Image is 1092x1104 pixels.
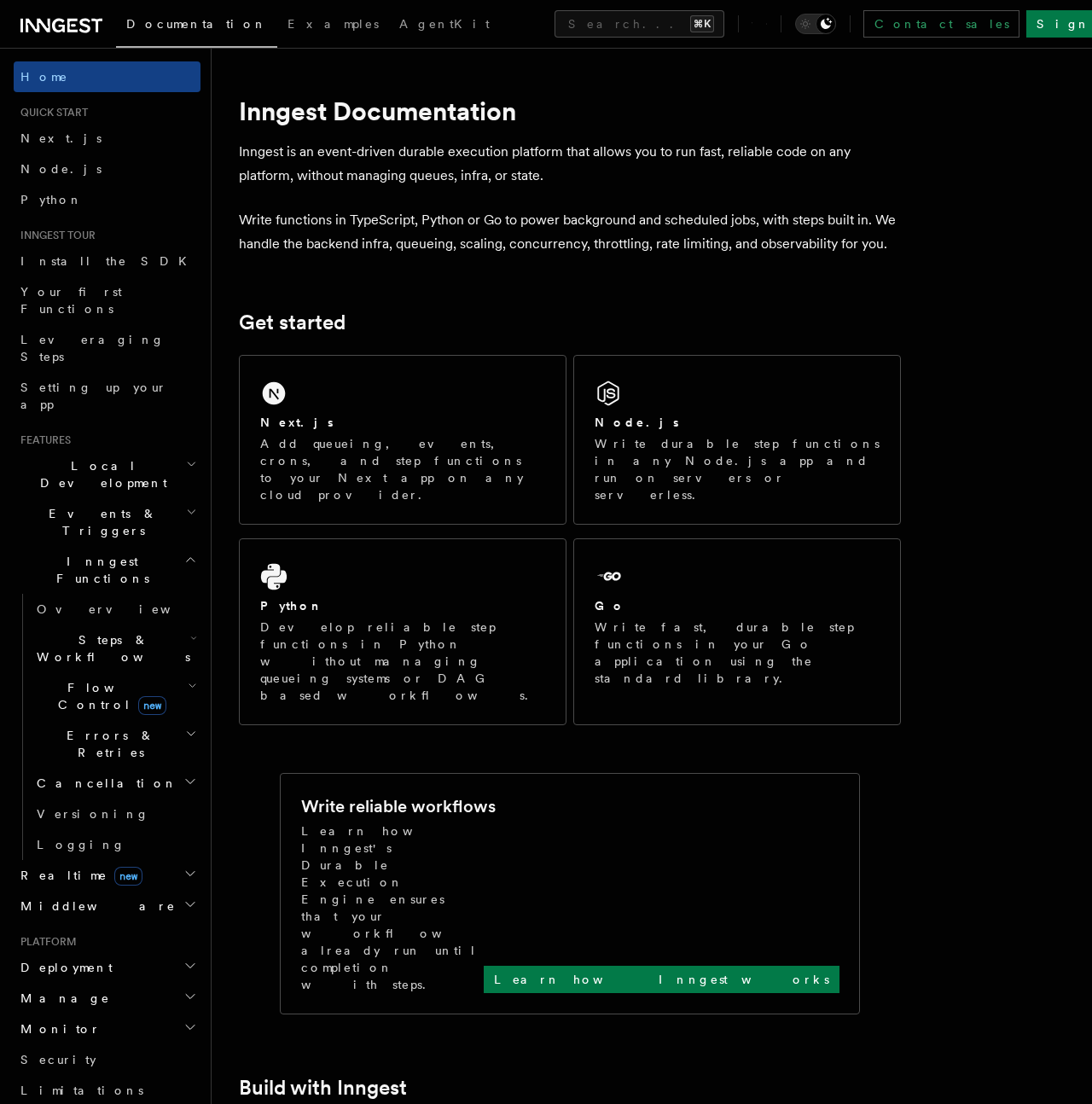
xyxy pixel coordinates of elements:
span: Limitations [20,1084,143,1097]
span: Cancellation [30,775,177,792]
p: Learn how Inngest's Durable Execution Engine ensures that your workflow already run until complet... [301,822,484,993]
a: Node.jsWrite durable step functions in any Node.js app and run on servers or serverless. [573,355,901,525]
span: Node.js [20,162,102,176]
button: Monitor [14,1014,200,1044]
a: Documentation [116,5,277,48]
span: Your first Functions [20,285,122,316]
span: Home [20,68,68,85]
a: Next.jsAdd queueing, events, crons, and step functions to your Next app on any cloud provider. [239,355,566,525]
span: Overview [37,602,212,616]
span: Errors & Retries [30,727,185,761]
span: Middleware [14,898,176,915]
button: Deployment [14,952,200,983]
p: Write functions in TypeScript, Python or Go to power background and scheduled jobs, with steps bu... [239,208,901,256]
a: Node.js [14,154,200,184]
a: Build with Inngest [239,1076,407,1100]
p: Learn how Inngest works [494,971,829,988]
a: PythonDevelop reliable step functions in Python without managing queueing systems or DAG based wo... [239,538,566,725]
span: Inngest tour [14,229,96,242]
span: Setting up your app [20,381,167,411]
a: Contact sales [863,10,1019,38]
span: AgentKit [399,17,490,31]
a: Leveraging Steps [14,324,200,372]
p: Write fast, durable step functions in your Go application using the standard library. [595,619,880,687]
span: Platform [14,935,77,949]
button: Toggle dark mode [795,14,836,34]
a: Python [14,184,200,215]
button: Steps & Workflows [30,625,200,672]
span: Next.js [20,131,102,145]
a: Examples [277,5,389,46]
span: Documentation [126,17,267,31]
div: Inngest Functions [14,594,200,860]
button: Realtimenew [14,860,200,891]
p: Develop reliable step functions in Python without managing queueing systems or DAG based workflows. [260,619,545,704]
button: Events & Triggers [14,498,200,546]
span: Inngest Functions [14,553,184,587]
h2: Python [260,597,323,614]
a: Overview [30,594,200,625]
a: Install the SDK [14,246,200,276]
p: Add queueing, events, crons, and step functions to your Next app on any cloud provider. [260,435,545,503]
a: Home [14,61,200,92]
span: Quick start [14,106,88,119]
span: Local Development [14,457,186,491]
button: Inngest Functions [14,546,200,594]
h2: Write reliable workflows [301,794,496,818]
a: Versioning [30,799,200,829]
span: Security [20,1053,96,1066]
a: Setting up your app [14,372,200,420]
a: Get started [239,311,346,334]
span: Monitor [14,1020,101,1037]
span: Examples [288,17,379,31]
span: new [138,696,166,715]
button: Manage [14,983,200,1014]
span: Deployment [14,959,113,976]
button: Errors & Retries [30,720,200,768]
a: Your first Functions [14,276,200,324]
h2: Node.js [595,414,679,431]
span: Python [20,193,83,206]
span: Leveraging Steps [20,333,165,363]
a: AgentKit [389,5,500,46]
span: Features [14,433,71,447]
span: Versioning [37,807,149,821]
span: Logging [37,838,125,851]
a: Next.js [14,123,200,154]
a: Learn how Inngest works [484,966,839,993]
span: Steps & Workflows [30,631,190,665]
h2: Next.js [260,414,334,431]
span: Install the SDK [20,254,197,268]
p: Inngest is an event-driven durable execution platform that allows you to run fast, reliable code ... [239,140,901,188]
kbd: ⌘K [690,15,714,32]
span: Flow Control [30,679,188,713]
button: Search...⌘K [555,10,724,38]
button: Flow Controlnew [30,672,200,720]
button: Cancellation [30,768,200,799]
h2: Go [595,597,625,614]
button: Local Development [14,450,200,498]
a: Logging [30,829,200,860]
button: Middleware [14,891,200,921]
h1: Inngest Documentation [239,96,901,126]
span: Events & Triggers [14,505,186,539]
a: GoWrite fast, durable step functions in your Go application using the standard library. [573,538,901,725]
p: Write durable step functions in any Node.js app and run on servers or serverless. [595,435,880,503]
a: Security [14,1044,200,1075]
span: new [114,867,142,886]
span: Realtime [14,867,142,884]
span: Manage [14,990,110,1007]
